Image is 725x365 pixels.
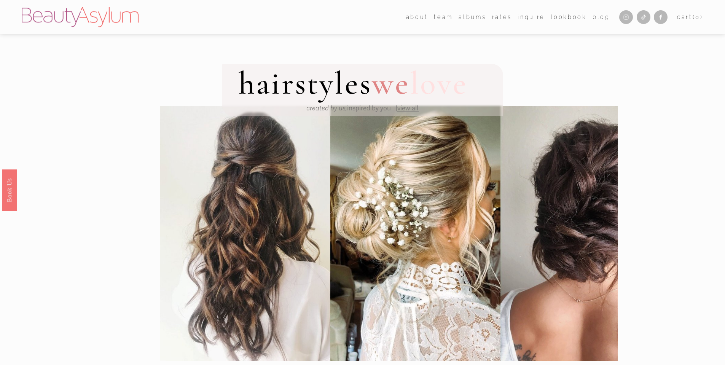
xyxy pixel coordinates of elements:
a: Book Us [2,169,17,210]
a: albums [459,11,486,22]
a: folder dropdown [406,11,428,22]
a: TikTok [637,10,650,24]
img: Atlanta-wedding-hair.jpg [160,106,330,361]
a: Rates [492,11,512,22]
img: Beauty Asylum | Bridal Hair &amp; Makeup Charlotte &amp; Atlanta [22,7,139,27]
a: folder dropdown [434,11,453,22]
a: Instagram [619,10,633,24]
a: Facebook [654,10,668,24]
span: about [406,12,428,22]
span: we [372,64,410,103]
a: 0 items in cart [677,12,703,22]
span: ( ) [693,14,703,20]
img: charlotte-hairstylist.jpeg [330,106,500,361]
img: Charleston-wedding-hair.jpg [500,106,692,361]
span: 0 [695,14,700,20]
a: view all [397,104,418,112]
span: love [410,64,468,103]
a: Blog [593,11,610,22]
h2: hairstyles [239,67,468,99]
span: team [434,12,453,22]
a: Lookbook [551,11,586,22]
span: inspired by you | [306,104,397,112]
em: created by us, [306,104,347,112]
a: Inquire [518,11,545,22]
